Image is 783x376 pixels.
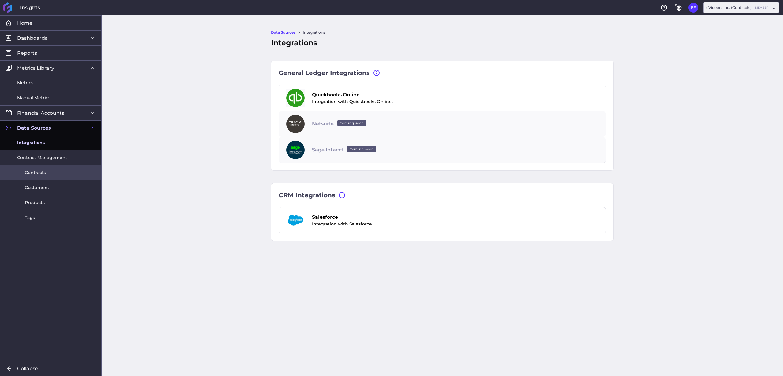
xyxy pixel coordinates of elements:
[303,30,325,35] a: Integrations
[25,169,46,176] span: Contracts
[279,191,606,200] div: CRM Integrations
[17,110,64,116] span: Financial Accounts
[17,80,33,86] span: Metrics
[688,3,698,13] button: User Menu
[312,214,372,221] span: Salesforce
[312,91,393,105] div: Integration with Quickbooks Online.
[25,214,35,221] span: Tags
[279,68,606,77] div: General Ledger Integrations
[25,199,45,206] span: Products
[17,50,37,56] span: Reports
[347,146,376,152] ins: Coming soon
[674,3,684,13] button: General Settings
[312,146,379,154] span: Sage Intacct
[17,125,51,131] span: Data Sources
[706,5,770,10] div: eVideon, Inc. (Contracts)
[17,95,50,101] span: Manual Metrics
[17,20,32,26] span: Home
[17,65,54,71] span: Metrics Library
[17,154,67,161] span: Contract Management
[17,35,47,41] span: Dashboards
[703,2,779,13] div: Dropdown select
[337,120,366,126] ins: Coming soon
[17,140,45,146] span: Integrations
[754,6,770,9] ins: Member
[25,184,49,191] span: Customers
[17,365,38,372] span: Collapse
[312,120,369,128] span: Netsuite
[271,37,614,48] div: Integrations
[659,3,669,13] button: Help
[271,30,295,35] a: Data Sources
[312,214,372,227] div: Integration with Salesforce
[312,91,393,99] span: Quickbooks Online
